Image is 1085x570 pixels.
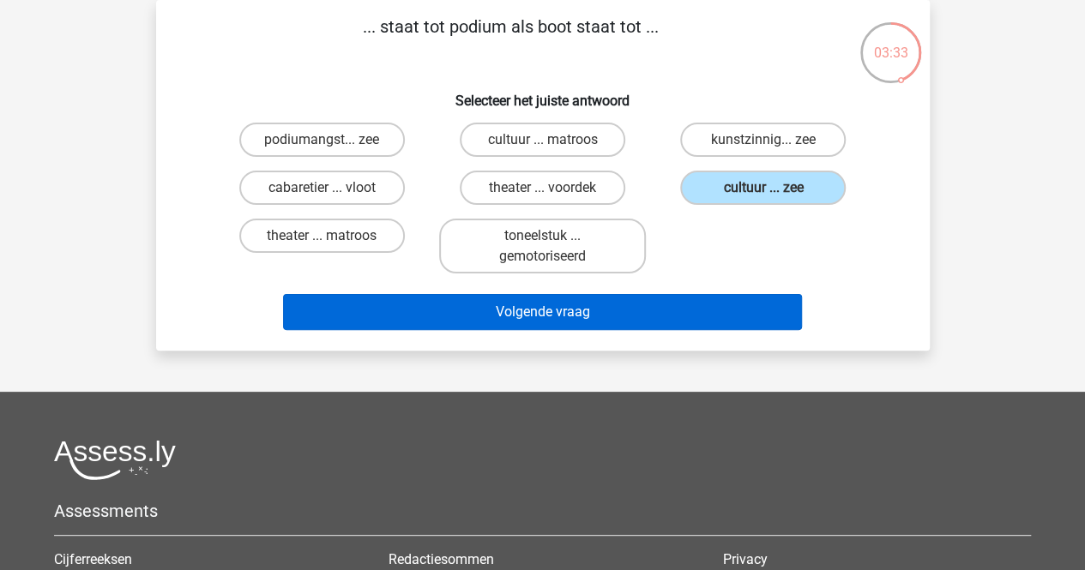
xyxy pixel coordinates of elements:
label: toneelstuk ... gemotoriseerd [439,219,646,273]
a: Cijferreeksen [54,551,132,567]
h6: Selecteer het juiste antwoord [184,79,902,109]
button: Volgende vraag [283,294,802,330]
a: Redactiesommen [389,551,494,567]
label: podiumangst... zee [239,123,405,157]
label: theater ... matroos [239,219,405,253]
div: 03:33 [859,21,923,63]
label: cultuur ... zee [680,171,846,205]
p: ... staat tot podium als boot staat tot ... [184,14,838,65]
label: theater ... voordek [460,171,625,205]
img: Assessly logo [54,440,176,480]
label: kunstzinnig... zee [680,123,846,157]
label: cabaretier ... vloot [239,171,405,205]
a: Privacy [722,551,767,567]
label: cultuur ... matroos [460,123,625,157]
h5: Assessments [54,501,1031,521]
